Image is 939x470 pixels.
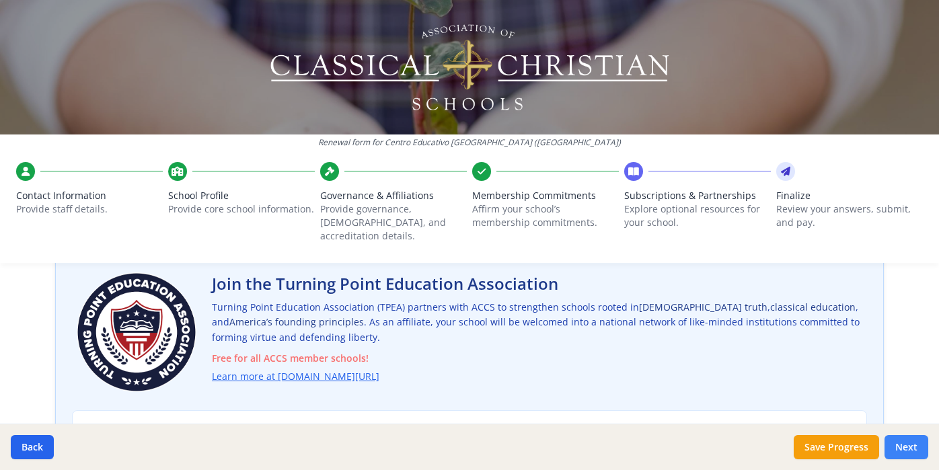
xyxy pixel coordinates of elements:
[770,301,856,313] span: classical education
[320,202,467,243] p: Provide governance, [DEMOGRAPHIC_DATA], and accreditation details.
[168,202,315,216] p: Provide core school information.
[794,435,879,459] button: Save Progress
[11,435,54,459] button: Back
[100,422,653,435] span: Yes, we would like to affiliate with the Turning Point Education Association. This affiliation is...
[639,301,767,313] span: [DEMOGRAPHIC_DATA] truth
[212,351,867,366] span: Free for all ACCS member schools!
[776,189,923,202] span: Finalize
[168,189,315,202] span: School Profile
[885,435,928,459] button: Next
[212,369,379,385] a: Learn more at [DOMAIN_NAME][URL]
[472,202,619,229] p: Affirm your school’s membership commitments.
[16,189,163,202] span: Contact Information
[776,202,923,229] p: Review your answers, submit, and pay.
[320,189,467,202] span: Governance & Affiliations
[624,189,771,202] span: Subscriptions & Partnerships
[268,20,671,114] img: Logo
[212,273,867,295] h2: Join the Turning Point Education Association
[212,300,867,385] p: Turning Point Education Association (TPEA) partners with ACCS to strengthen schools rooted in , ,...
[229,315,364,328] span: America’s founding principles
[472,189,619,202] span: Membership Commitments
[624,202,771,229] p: Explore optional resources for your school.
[72,268,201,397] img: Turning Point Education Association Logo
[16,202,163,216] p: Provide staff details.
